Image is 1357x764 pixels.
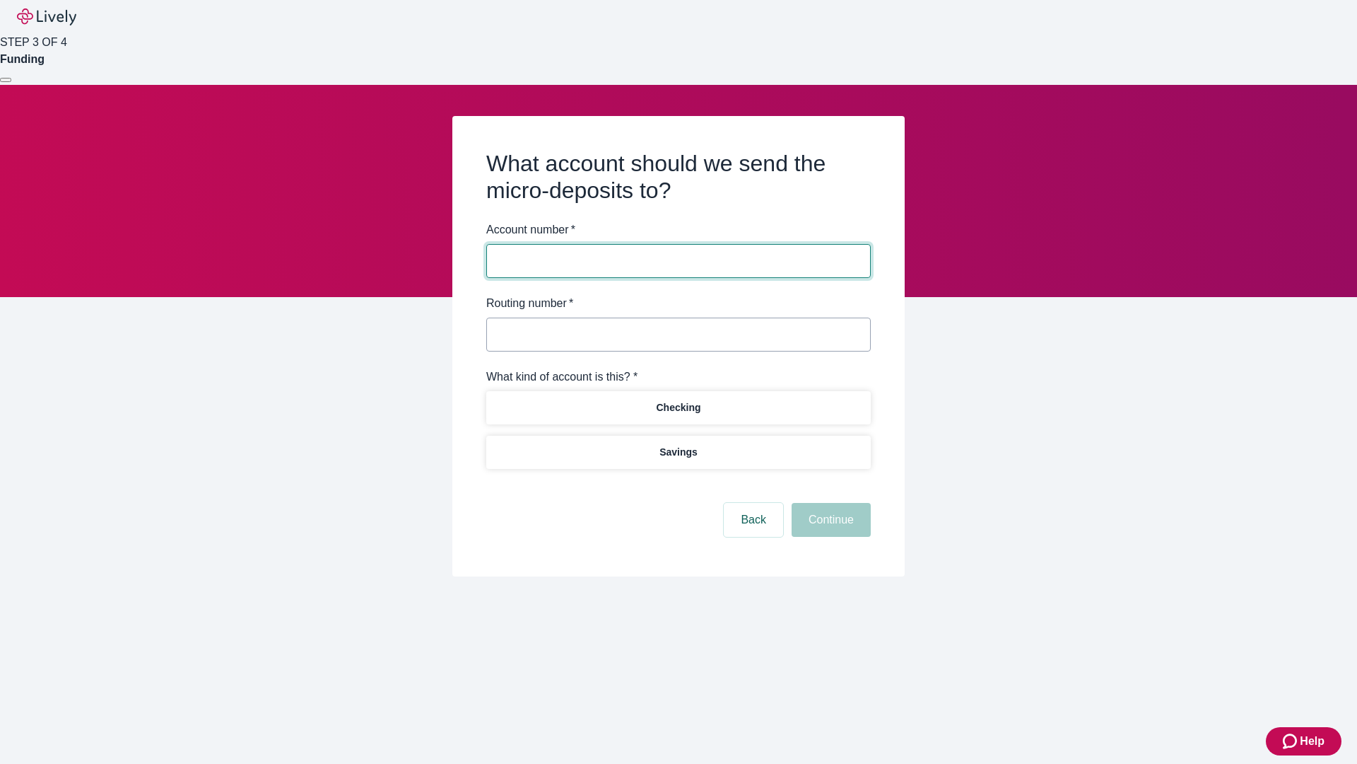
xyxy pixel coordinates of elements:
[1283,733,1300,750] svg: Zendesk support icon
[17,8,76,25] img: Lively
[486,391,871,424] button: Checking
[656,400,700,415] p: Checking
[486,369,638,386] label: What kind of account is this? *
[1266,727,1341,756] button: Zendesk support iconHelp
[1300,733,1324,750] span: Help
[486,150,871,204] h2: What account should we send the micro-deposits to?
[486,295,573,312] label: Routing number
[659,445,698,460] p: Savings
[486,436,871,469] button: Savings
[486,221,575,238] label: Account number
[724,503,783,537] button: Back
